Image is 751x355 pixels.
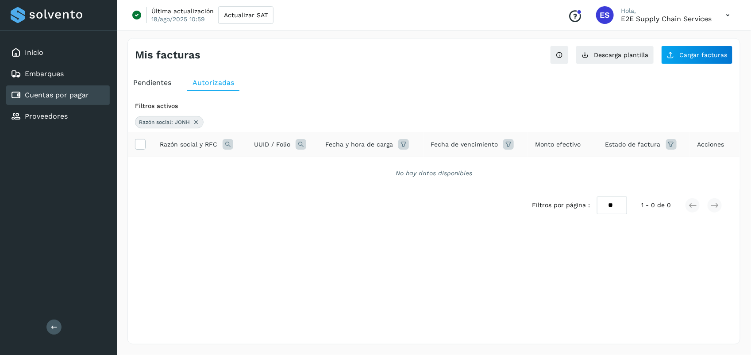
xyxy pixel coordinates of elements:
p: 18/ago/2025 10:59 [151,15,205,23]
button: Actualizar SAT [218,6,273,24]
span: Descarga plantilla [594,52,648,58]
div: Razón social: JONH [135,116,204,128]
div: Proveedores [6,107,110,126]
div: Embarques [6,64,110,84]
span: Actualizar SAT [224,12,268,18]
p: Última actualización [151,7,214,15]
span: Cargar facturas [679,52,727,58]
span: Monto efectivo [535,140,581,149]
p: Hola, [621,7,712,15]
span: Estado de factura [605,140,661,149]
span: Acciones [697,140,724,149]
span: UUID / Folio [254,140,290,149]
a: Cuentas por pagar [25,91,89,99]
a: Proveedores [25,112,68,120]
span: 1 - 0 de 0 [641,201,671,210]
div: Inicio [6,43,110,62]
button: Descarga plantilla [576,46,654,64]
p: E2E Supply Chain Services [621,15,712,23]
span: Razón social: JONH [139,118,190,126]
span: Fecha de vencimiento [431,140,498,149]
div: No hay datos disponibles [139,169,728,178]
span: Fecha y hora de carga [325,140,393,149]
a: Inicio [25,48,43,57]
div: Cuentas por pagar [6,85,110,105]
div: Filtros activos [135,101,733,111]
span: Pendientes [133,78,171,87]
h4: Mis facturas [135,49,200,62]
a: Embarques [25,69,64,78]
span: Autorizadas [193,78,234,87]
button: Cargar facturas [661,46,733,64]
span: Razón social y RFC [160,140,217,149]
span: Filtros por página : [532,201,590,210]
